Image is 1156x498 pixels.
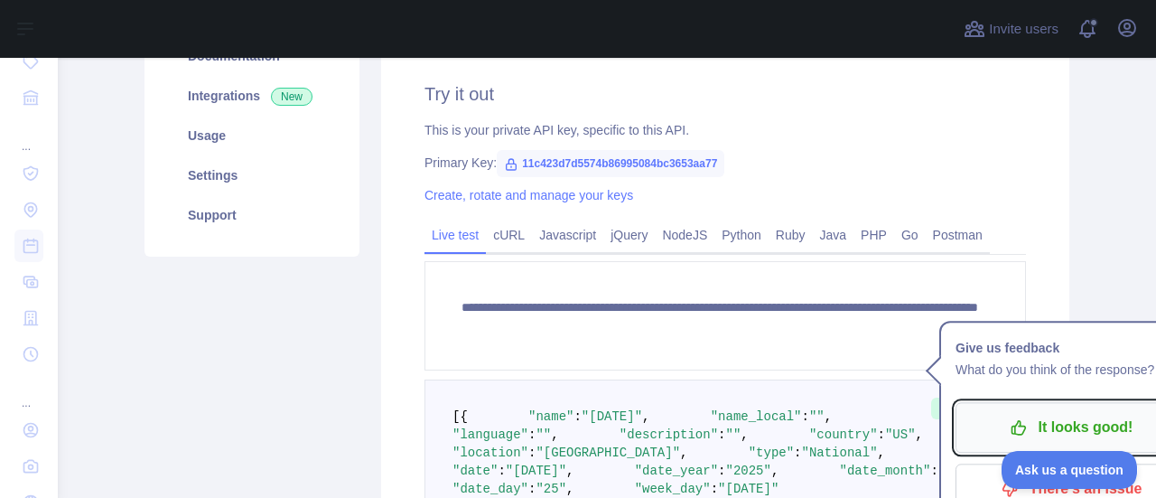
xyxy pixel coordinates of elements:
span: "location" [452,446,528,460]
span: Success [931,398,1008,419]
span: "[DATE]" [582,409,642,424]
div: ... [14,117,43,154]
button: Invite users [960,14,1062,43]
a: jQuery [603,221,655,249]
span: "[DATE]" [718,482,778,496]
span: 11c423d7d5574b86995084bc3653aa77 [497,150,724,177]
span: , [741,428,748,442]
a: Java [813,221,854,249]
a: cURL [486,221,532,249]
span: , [642,409,649,424]
span: : [802,409,809,424]
span: "name" [528,409,573,424]
span: "[GEOGRAPHIC_DATA]" [536,446,680,460]
span: "" [725,428,741,442]
span: : [528,428,536,442]
a: Support [166,195,338,235]
div: This is your private API key, specific to this API. [424,121,1026,139]
span: , [825,409,832,424]
span: "type" [749,446,794,460]
span: , [566,464,573,478]
span: , [878,446,885,460]
a: Go [894,221,926,249]
a: Ruby [769,221,813,249]
div: ... [14,374,43,410]
span: "date" [452,464,498,478]
a: Usage [166,116,338,155]
a: PHP [853,221,894,249]
span: "language" [452,428,528,442]
span: : [711,482,718,496]
span: "National" [802,446,878,460]
span: "US" [885,428,916,442]
a: Javascript [532,221,603,249]
a: Python [714,221,769,249]
div: Primary Key: [424,154,1026,172]
span: New [271,88,312,106]
span: : [794,446,801,460]
span: , [566,482,573,496]
iframe: Toggle Customer Support [1002,451,1138,489]
a: Create, rotate and manage your keys [424,188,633,202]
a: NodeJS [655,221,714,249]
span: , [680,446,687,460]
span: "date_month" [840,464,931,478]
span: : [878,428,885,442]
span: { [460,409,467,424]
span: : [573,409,581,424]
span: "2025" [726,464,771,478]
span: "25" [536,482,566,496]
span: : [718,464,725,478]
span: [ [452,409,460,424]
span: "country" [809,428,878,442]
span: "" [536,428,551,442]
span: "" [809,409,825,424]
span: , [551,428,558,442]
span: Invite users [989,19,1058,40]
span: : [528,446,536,460]
a: Live test [424,221,486,249]
span: "description" [620,428,718,442]
span: "12" [938,464,969,478]
span: , [916,428,923,442]
span: : [528,482,536,496]
span: "date_day" [452,482,528,496]
a: Settings [166,155,338,195]
span: "week_day" [635,482,711,496]
h2: Try it out [424,81,1026,107]
a: Integrations New [166,76,338,116]
span: , [771,464,778,478]
span: "date_year" [635,464,718,478]
span: : [930,464,937,478]
span: "name_local" [711,409,802,424]
span: : [718,428,725,442]
span: "[DATE]" [506,464,566,478]
span: : [498,464,505,478]
a: Postman [926,221,990,249]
